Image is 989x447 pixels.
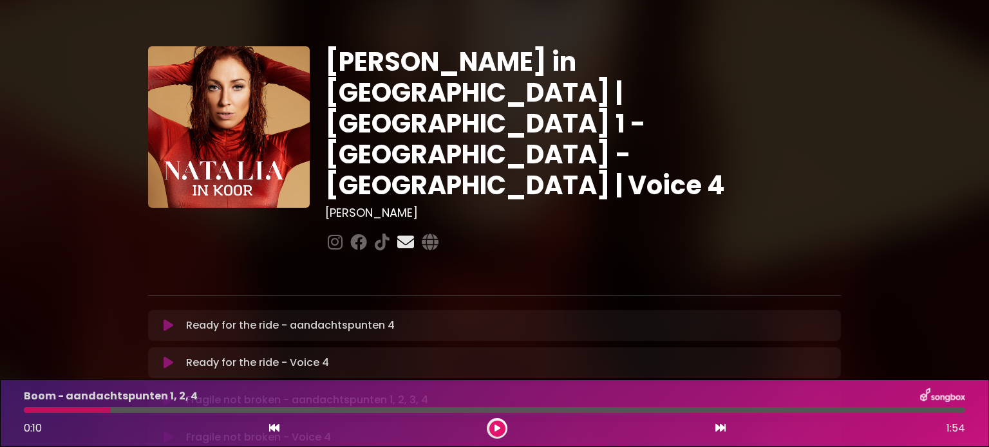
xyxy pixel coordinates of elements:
h1: [PERSON_NAME] in [GEOGRAPHIC_DATA] | [GEOGRAPHIC_DATA] 1 - [GEOGRAPHIC_DATA] - [GEOGRAPHIC_DATA] ... [325,46,841,201]
img: songbox-logo-white.png [920,388,965,405]
span: 1:54 [947,421,965,436]
span: 0:10 [24,421,42,435]
img: YTVS25JmS9CLUqXqkEhs [148,46,310,208]
p: Ready for the ride - Voice 4 [186,355,329,370]
h3: [PERSON_NAME] [325,206,841,220]
p: Boom - aandachtspunten 1, 2, 4 [24,388,198,404]
p: Ready for the ride - aandachtspunten 4 [186,318,395,333]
